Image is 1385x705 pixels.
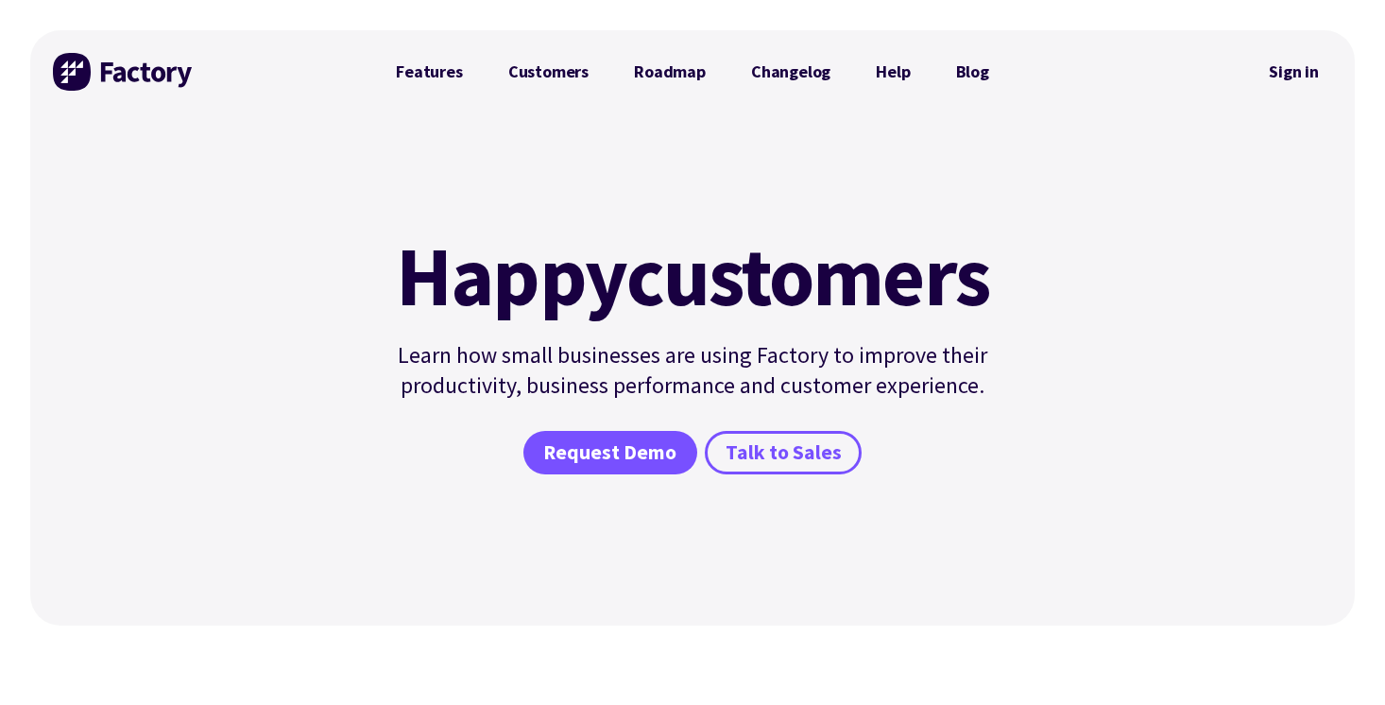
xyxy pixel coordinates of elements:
a: Roadmap [611,53,728,91]
p: Learn how small businesses are using Factory to improve their productivity, business performance ... [385,340,1000,401]
a: Request Demo [523,431,697,474]
a: Help [853,53,932,91]
a: Changelog [728,53,853,91]
a: Talk to Sales [705,431,862,474]
nav: Primary Navigation [373,53,1012,91]
h1: customers [385,234,1000,318]
span: Request Demo [543,439,676,467]
a: Sign in [1256,50,1332,94]
a: Features [373,53,486,91]
nav: Secondary Navigation [1256,50,1332,94]
mark: Happy [396,234,626,318]
a: Blog [933,53,1012,91]
span: Talk to Sales [726,439,842,467]
img: Factory [53,53,195,91]
a: Customers [486,53,611,91]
